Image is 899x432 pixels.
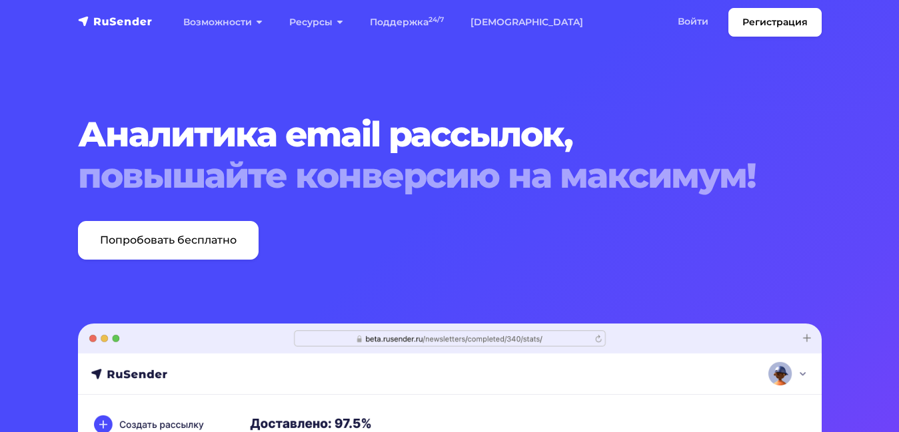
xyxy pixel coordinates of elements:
[664,8,722,35] a: Войти
[357,9,457,36] a: Поддержка24/7
[78,114,822,197] h1: Аналитика email рассылок,
[728,8,822,37] a: Регистрация
[78,221,259,260] a: Попробовать бесплатно
[78,155,822,196] span: повышайте конверсию на максимум!
[78,15,153,28] img: RuSender
[457,9,596,36] a: [DEMOGRAPHIC_DATA]
[170,9,276,36] a: Возможности
[429,15,444,24] sup: 24/7
[276,9,357,36] a: Ресурсы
